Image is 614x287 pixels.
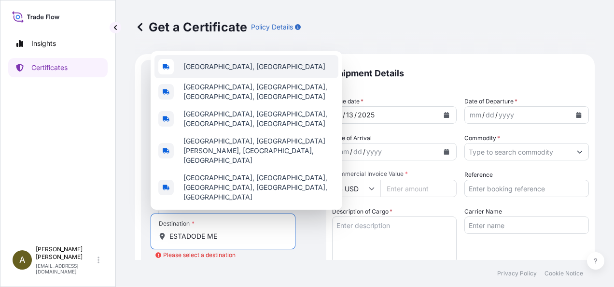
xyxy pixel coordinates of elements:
input: Type to search commodity [465,143,571,160]
span: [GEOGRAPHIC_DATA], [GEOGRAPHIC_DATA][PERSON_NAME], [GEOGRAPHIC_DATA], [GEOGRAPHIC_DATA] [183,136,335,165]
input: Destination [169,231,283,241]
div: year, [498,109,515,121]
div: / [354,109,357,121]
div: year, [365,146,383,158]
div: / [495,109,498,121]
span: Commercial Invoice Value [332,170,457,178]
div: / [350,146,352,158]
div: / [343,109,345,121]
input: Enter booking reference [464,180,589,197]
input: Enter amount [380,180,457,197]
span: Date of Departure [464,97,517,106]
div: Destination [159,220,195,228]
span: A [19,255,25,265]
p: Policy Details [251,22,293,32]
label: Reference [464,170,493,180]
button: Calendar [439,107,454,123]
label: Carrier Name [464,207,502,216]
span: [GEOGRAPHIC_DATA], [GEOGRAPHIC_DATA], [GEOGRAPHIC_DATA], [GEOGRAPHIC_DATA], [GEOGRAPHIC_DATA] [183,173,335,202]
div: Please select a destination [155,250,236,260]
button: Show suggestions [571,143,588,160]
p: [PERSON_NAME] [PERSON_NAME] [36,245,96,261]
div: day, [352,146,363,158]
span: [GEOGRAPHIC_DATA], [GEOGRAPHIC_DATA], [GEOGRAPHIC_DATA], [GEOGRAPHIC_DATA] [183,109,335,129]
div: day, [345,109,354,121]
p: Get a Certificate [135,19,247,35]
button: Calendar [571,107,586,123]
label: Description of Cargo [332,207,392,216]
span: Date of Arrival [332,133,372,143]
p: Privacy Policy [497,270,537,277]
span: Issue date [332,97,363,106]
div: month, [469,109,482,121]
span: [GEOGRAPHIC_DATA], [GEOGRAPHIC_DATA] [183,62,325,72]
div: / [363,146,365,158]
p: Certificates [31,63,68,72]
div: month, [336,146,350,158]
p: Cookie Notice [544,270,583,277]
label: Commodity [464,133,500,143]
div: day, [485,109,495,121]
button: Calendar [439,144,454,159]
div: year, [357,109,376,121]
input: Enter name [464,216,589,234]
div: Show suggestions [151,51,342,210]
span: [GEOGRAPHIC_DATA], [GEOGRAPHIC_DATA], [GEOGRAPHIC_DATA], [GEOGRAPHIC_DATA] [183,82,335,101]
p: [EMAIL_ADDRESS][DOMAIN_NAME] [36,263,96,274]
p: Insights [31,39,56,48]
p: Shipment Details [332,60,589,87]
div: / [482,109,485,121]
